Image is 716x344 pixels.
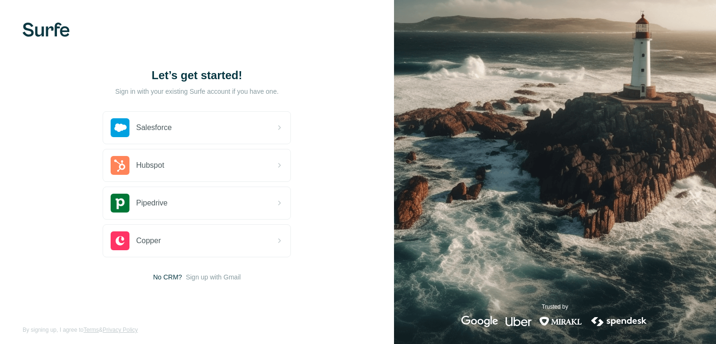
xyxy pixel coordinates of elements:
[461,316,498,327] img: google's logo
[115,87,279,96] p: Sign in with your existing Surfe account if you have one.
[83,327,99,333] a: Terms
[136,197,168,209] span: Pipedrive
[136,235,161,246] span: Copper
[23,326,138,334] span: By signing up, I agree to &
[506,316,531,327] img: uber's logo
[103,68,291,83] h1: Let’s get started!
[590,316,648,327] img: spendesk's logo
[153,272,182,282] span: No CRM?
[111,231,129,250] img: copper's logo
[111,118,129,137] img: salesforce's logo
[111,156,129,175] img: hubspot's logo
[539,316,582,327] img: mirakl's logo
[136,122,172,133] span: Salesforce
[103,327,138,333] a: Privacy Policy
[23,23,70,37] img: Surfe's logo
[111,194,129,213] img: pipedrive's logo
[186,272,241,282] button: Sign up with Gmail
[136,160,164,171] span: Hubspot
[542,303,568,311] p: Trusted by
